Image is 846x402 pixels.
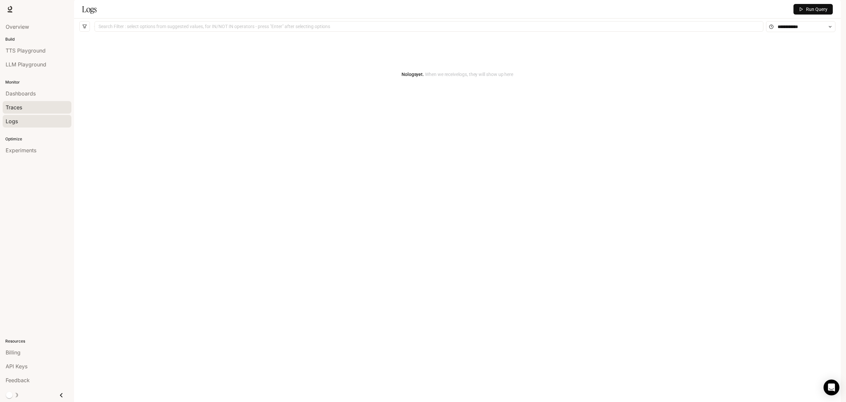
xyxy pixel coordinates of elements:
button: filter [79,21,90,32]
span: filter [82,24,87,29]
h1: Logs [82,3,96,16]
article: No logs yet. [402,71,513,78]
button: Run Query [793,4,833,15]
div: Open Intercom Messenger [824,380,839,395]
span: Run Query [806,6,827,13]
span: When we receive logs , they will show up here [424,72,513,77]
